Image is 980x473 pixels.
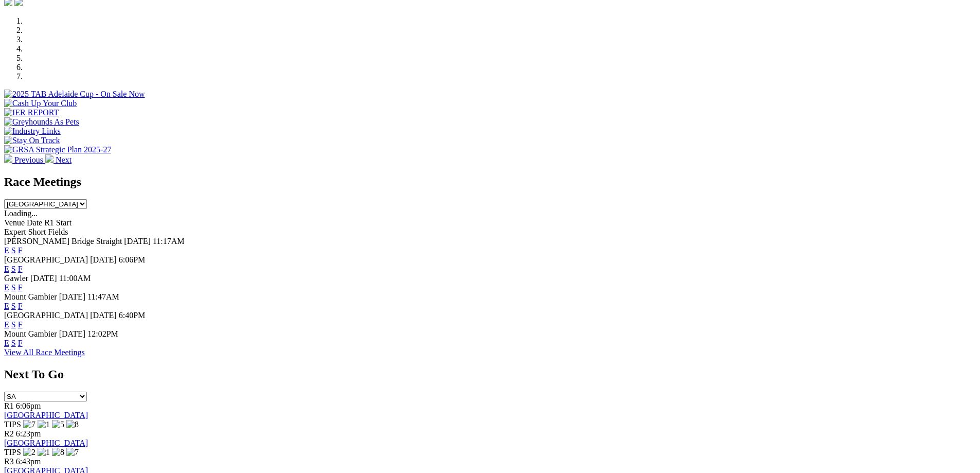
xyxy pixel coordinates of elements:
[153,237,185,246] span: 11:17AM
[59,329,86,338] span: [DATE]
[4,227,26,236] span: Expert
[4,99,77,108] img: Cash Up Your Club
[4,145,111,154] img: GRSA Strategic Plan 2025-27
[27,218,42,227] span: Date
[23,420,35,429] img: 7
[38,420,50,429] img: 1
[56,155,72,164] span: Next
[11,302,16,310] a: S
[4,127,61,136] img: Industry Links
[4,311,88,320] span: [GEOGRAPHIC_DATA]
[16,401,41,410] span: 6:06pm
[59,292,86,301] span: [DATE]
[48,227,68,236] span: Fields
[11,246,16,255] a: S
[4,283,9,292] a: E
[4,448,21,457] span: TIPS
[4,401,14,410] span: R1
[4,411,88,419] a: [GEOGRAPHIC_DATA]
[11,339,16,347] a: S
[28,227,46,236] span: Short
[90,311,117,320] span: [DATE]
[4,292,57,301] span: Mount Gambier
[4,90,145,99] img: 2025 TAB Adelaide Cup - On Sale Now
[4,117,79,127] img: Greyhounds As Pets
[18,265,23,273] a: F
[52,420,64,429] img: 5
[4,265,9,273] a: E
[4,209,38,218] span: Loading...
[119,311,146,320] span: 6:40PM
[4,136,60,145] img: Stay On Track
[87,329,118,338] span: 12:02PM
[4,339,9,347] a: E
[4,237,122,246] span: [PERSON_NAME] Bridge Straight
[16,457,41,466] span: 6:43pm
[45,154,54,163] img: chevron-right-pager-white.svg
[45,155,72,164] a: Next
[4,348,85,357] a: View All Race Meetings
[4,367,976,381] h2: Next To Go
[11,283,16,292] a: S
[87,292,119,301] span: 11:47AM
[4,108,59,117] img: IER REPORT
[66,448,79,457] img: 7
[11,320,16,329] a: S
[16,429,41,438] span: 6:23pm
[59,274,91,283] span: 11:00AM
[38,448,50,457] img: 1
[4,429,14,438] span: R2
[4,155,45,164] a: Previous
[119,255,146,264] span: 6:06PM
[4,218,25,227] span: Venue
[23,448,35,457] img: 2
[18,320,23,329] a: F
[4,320,9,329] a: E
[4,175,976,189] h2: Race Meetings
[14,155,43,164] span: Previous
[4,457,14,466] span: R3
[18,283,23,292] a: F
[4,439,88,447] a: [GEOGRAPHIC_DATA]
[90,255,117,264] span: [DATE]
[4,274,28,283] span: Gawler
[52,448,64,457] img: 8
[18,339,23,347] a: F
[4,255,88,264] span: [GEOGRAPHIC_DATA]
[4,302,9,310] a: E
[124,237,151,246] span: [DATE]
[4,154,12,163] img: chevron-left-pager-white.svg
[44,218,72,227] span: R1 Start
[11,265,16,273] a: S
[4,420,21,429] span: TIPS
[4,246,9,255] a: E
[66,420,79,429] img: 8
[18,246,23,255] a: F
[30,274,57,283] span: [DATE]
[4,329,57,338] span: Mount Gambier
[18,302,23,310] a: F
